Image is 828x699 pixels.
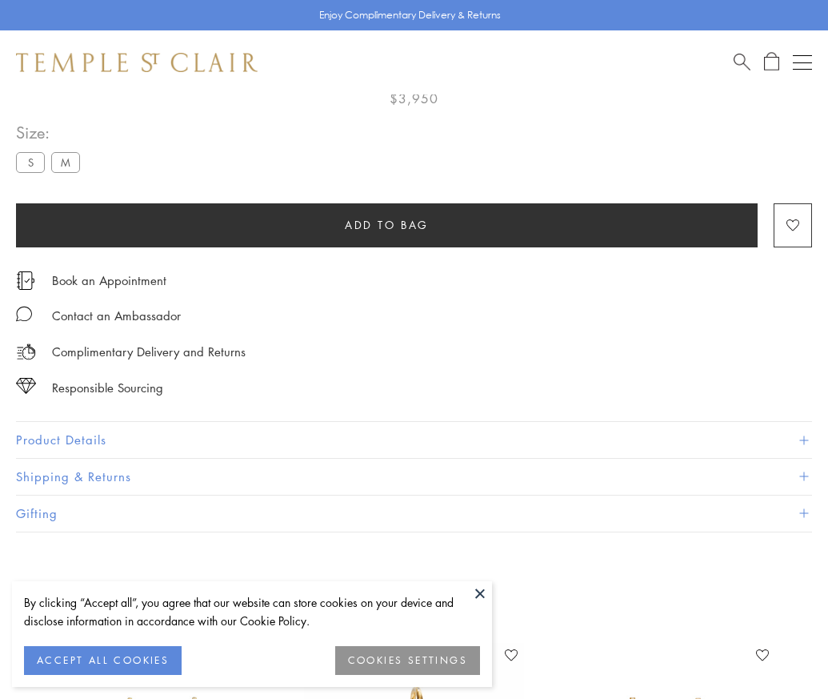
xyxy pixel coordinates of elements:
label: M [51,152,80,172]
img: icon_sourcing.svg [16,378,36,394]
button: Add to bag [16,203,758,247]
button: Product Details [16,422,812,458]
p: Enjoy Complimentary Delivery & Returns [319,7,501,23]
a: Search [734,52,750,72]
img: MessageIcon-01_2.svg [16,306,32,322]
button: COOKIES SETTINGS [335,646,480,675]
img: Temple St. Clair [16,53,258,72]
div: Responsible Sourcing [52,378,163,398]
img: icon_appointment.svg [16,271,35,290]
button: ACCEPT ALL COOKIES [24,646,182,675]
button: Shipping & Returns [16,459,812,495]
p: Complimentary Delivery and Returns [52,342,246,362]
span: $3,950 [390,88,438,109]
a: Book an Appointment [52,271,166,289]
div: By clicking “Accept all”, you agree that our website can store cookies on your device and disclos... [24,593,480,630]
span: Add to bag [345,216,429,234]
button: Open navigation [793,53,812,72]
label: S [16,152,45,172]
button: Gifting [16,496,812,532]
img: icon_delivery.svg [16,342,36,362]
a: Open Shopping Bag [764,52,779,72]
span: Size: [16,119,86,146]
div: Contact an Ambassador [52,306,181,326]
